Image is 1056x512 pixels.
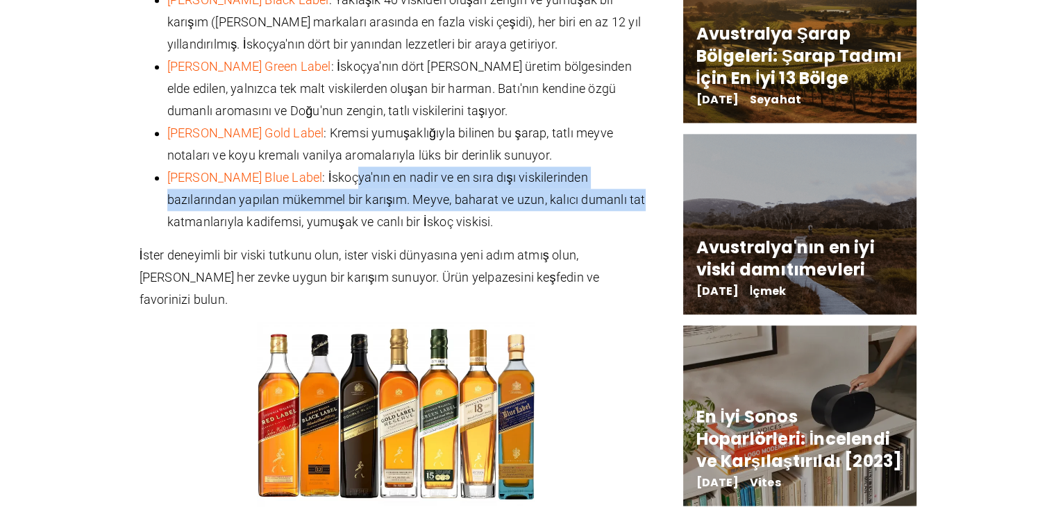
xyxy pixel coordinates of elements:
[696,475,738,490] font: [DATE]
[696,405,902,472] a: En İyi Sonos Hoparlörleri: İncelendi ve Karşılaştırıldı [2023]
[167,170,323,185] a: [PERSON_NAME] Blue Label
[167,59,331,74] a: [PERSON_NAME] Green Label
[750,283,786,299] a: İçmek
[167,126,613,162] font: : Kremsi yumuşaklığıyla bilinen bu şarap, tatlı meyve notaları ve koyu kremalı vanilya aromalarıy...
[696,92,738,108] font: [DATE]
[696,236,874,281] a: Avustralya'nın en iyi viski damıtımevleri
[167,59,632,118] font: : İskoçya'nın dört [PERSON_NAME] üretim bölgesinden elde edilen, yalnızca tek malt viskilerden ol...
[167,126,324,140] a: [PERSON_NAME] Gold Label
[167,170,646,229] font: : İskoçya'nın en nadir ve en sıra dışı viskilerinden bazılarından yapılan mükemmel bir karışım. M...
[750,475,781,490] a: Vites
[696,283,738,299] font: [DATE]
[140,248,600,307] font: İster deneyimli bir viski tutkunu olun, ister viski dünyasına yeni adım atmış olun, [PERSON_NAME]...
[257,322,535,507] img: Johnnie Walker Serisi
[696,22,902,89] a: Avustralya Şarap Bölgeleri: Şarap Tadımı İçin En İyi 13 Bölge
[750,92,801,108] a: Seyahat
